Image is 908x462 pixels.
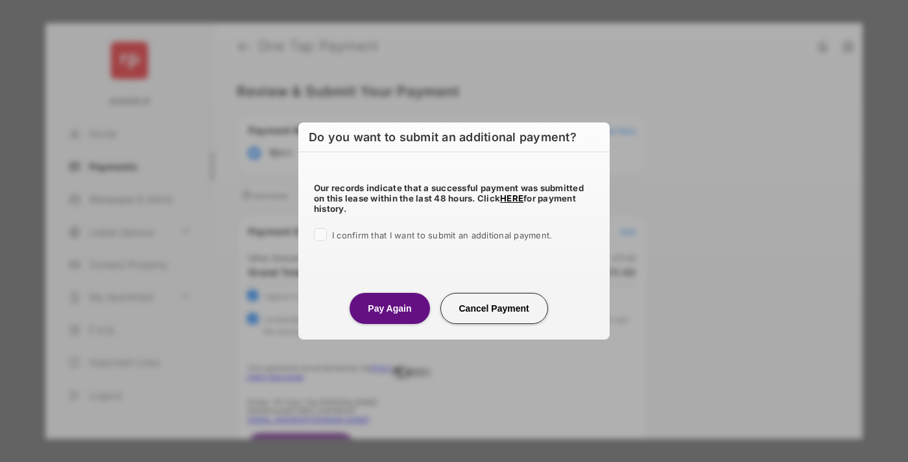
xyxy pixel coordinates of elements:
h5: Our records indicate that a successful payment was submitted on this lease within the last 48 hou... [314,183,594,214]
button: Pay Again [350,293,429,324]
span: I confirm that I want to submit an additional payment. [332,230,552,240]
h6: Do you want to submit an additional payment? [298,122,610,152]
a: HERE [500,193,523,203]
button: Cancel Payment [440,293,548,324]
